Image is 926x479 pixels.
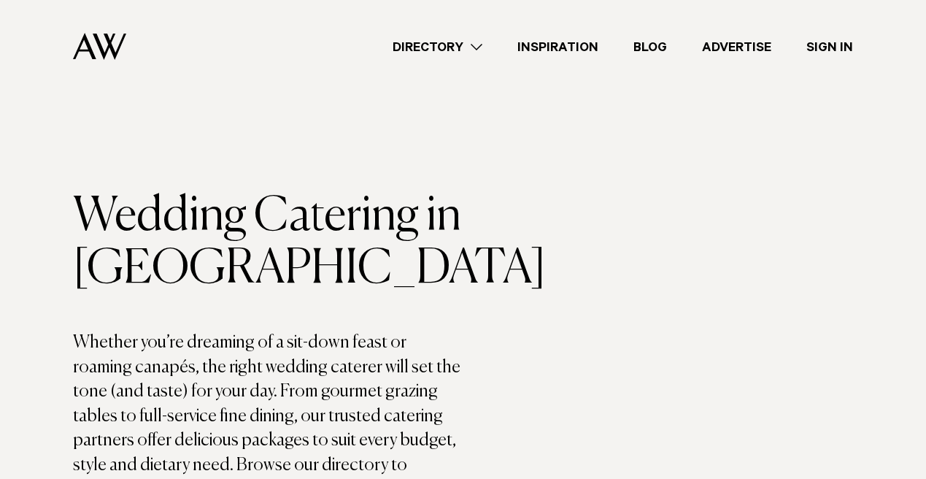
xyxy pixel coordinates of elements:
img: Auckland Weddings Logo [73,33,126,60]
a: Advertise [684,37,789,57]
a: Sign In [789,37,871,57]
h1: Wedding Catering in [GEOGRAPHIC_DATA] [73,191,463,296]
a: Blog [616,37,684,57]
a: Directory [375,37,500,57]
a: Inspiration [500,37,616,57]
